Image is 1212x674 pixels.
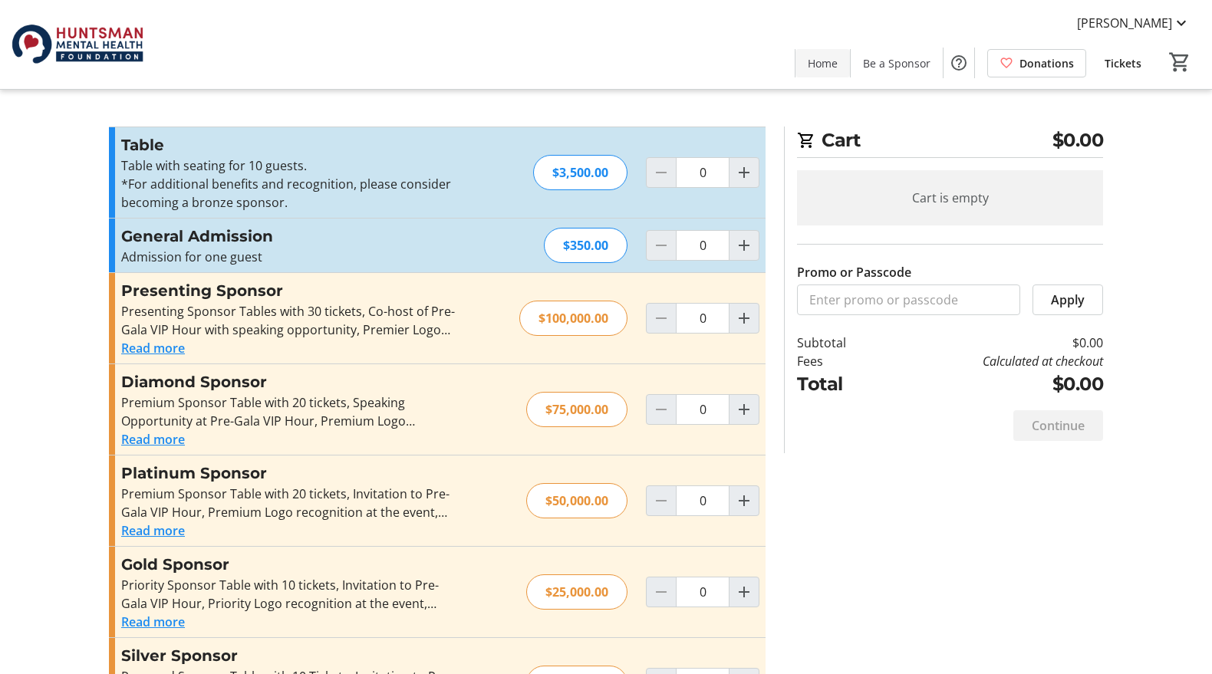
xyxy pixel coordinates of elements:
[1105,55,1141,71] span: Tickets
[121,248,456,266] p: Admission for one guest
[886,370,1103,398] td: $0.00
[1065,11,1203,35] button: [PERSON_NAME]
[121,393,456,430] div: Premium Sponsor Table with 20 tickets, Speaking Opportunity at Pre-Gala VIP Hour, Premium Logo re...
[676,303,730,334] input: Presenting Sponsor Quantity
[797,352,886,370] td: Fees
[1166,48,1194,76] button: Cart
[730,231,759,260] button: Increment by one
[526,483,627,518] div: $50,000.00
[851,49,943,77] a: Be a Sponsor
[121,225,456,248] h3: General Admission
[526,574,627,610] div: $25,000.00
[9,6,146,83] img: Huntsman Mental Health Foundation's Logo
[533,155,627,190] div: $3,500.00
[519,301,627,336] div: $100,000.00
[1033,284,1103,315] button: Apply
[121,576,456,613] div: Priority Sponsor Table with 10 tickets, Invitation to Pre-Gala VIP Hour, Priority Logo recognitio...
[808,55,838,71] span: Home
[121,339,185,357] button: Read more
[121,430,185,449] button: Read more
[121,370,456,393] h3: Diamond Sponsor
[121,133,456,156] h3: Table
[730,395,759,424] button: Increment by one
[797,284,1020,315] input: Enter promo or passcode
[863,55,930,71] span: Be a Sponsor
[121,279,456,302] h3: Presenting Sponsor
[544,228,627,263] div: $350.00
[121,553,456,576] h3: Gold Sponsor
[526,392,627,427] div: $75,000.00
[1019,55,1074,71] span: Donations
[1052,127,1104,154] span: $0.00
[730,486,759,515] button: Increment by one
[676,394,730,425] input: Diamond Sponsor Quantity
[886,334,1103,352] td: $0.00
[676,157,730,188] input: Table Quantity
[121,302,456,339] div: Presenting Sponsor Tables with 30 tickets, Co-host of Pre-Gala VIP Hour with speaking opportunity...
[676,577,730,607] input: Gold Sponsor Quantity
[797,170,1103,225] div: Cart is empty
[1092,49,1154,77] a: Tickets
[730,304,759,333] button: Increment by one
[795,49,850,77] a: Home
[121,613,185,631] button: Read more
[797,263,911,281] label: Promo or Passcode
[121,521,185,540] button: Read more
[797,370,886,398] td: Total
[121,175,456,212] p: *For additional benefits and recognition, please consider becoming a bronze sponsor.
[797,127,1103,158] h2: Cart
[886,352,1103,370] td: Calculated at checkout
[1051,291,1085,309] span: Apply
[797,334,886,352] td: Subtotal
[676,485,730,516] input: Platinum Sponsor Quantity
[730,577,759,607] button: Increment by one
[730,158,759,187] button: Increment by one
[987,49,1086,77] a: Donations
[121,462,456,485] h3: Platinum Sponsor
[676,230,730,261] input: General Admission Quantity
[944,48,974,78] button: Help
[121,485,456,521] div: Premium Sponsor Table with 20 tickets, Invitation to Pre-Gala VIP Hour, Premium Logo recognition ...
[1077,14,1172,32] span: [PERSON_NAME]
[121,156,456,175] p: Table with seating for 10 guests.
[121,644,456,667] h3: Silver Sponsor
